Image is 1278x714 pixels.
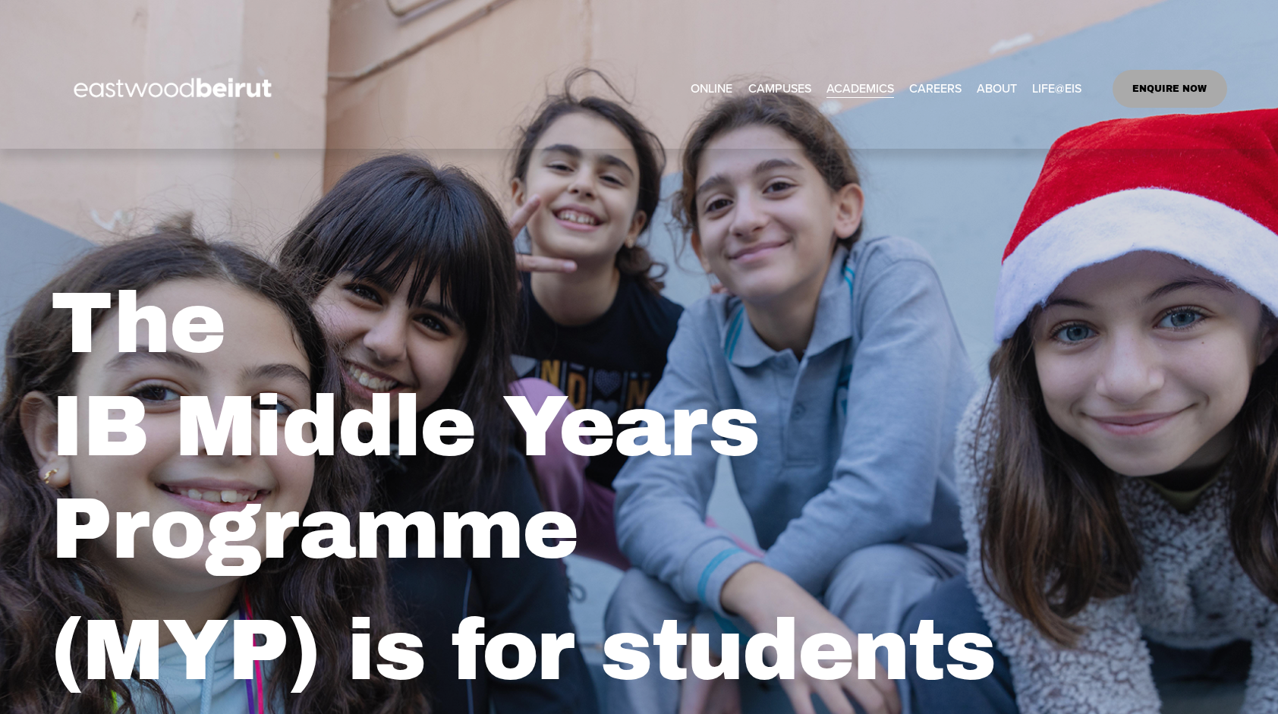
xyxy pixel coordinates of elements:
[748,77,811,99] span: CAMPUSES
[826,77,894,99] span: ACADEMICS
[1032,77,1081,99] span: LIFE@EIS
[691,76,732,100] a: ONLINE
[977,76,1017,100] a: folder dropdown
[1032,76,1081,100] a: folder dropdown
[977,77,1017,99] span: ABOUT
[51,272,1226,581] h1: The IB Middle Years Programme
[909,76,962,100] a: CAREERS
[826,76,894,100] a: folder dropdown
[1113,70,1227,108] a: ENQUIRE NOW
[748,76,811,100] a: folder dropdown
[51,50,298,127] img: EastwoodIS Global Site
